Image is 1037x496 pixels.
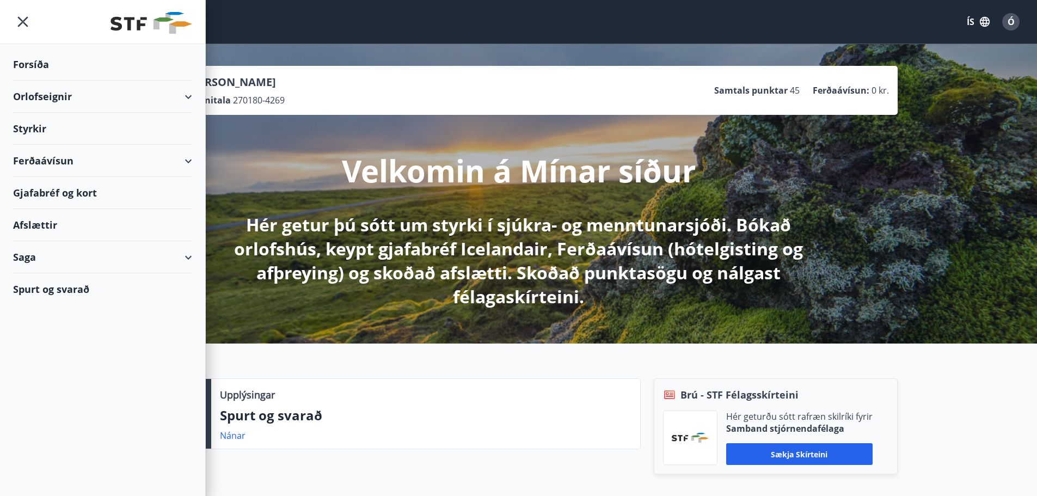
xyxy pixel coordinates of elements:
p: Velkomin á Mínar síður [342,150,696,191]
span: 0 kr. [872,84,889,96]
div: Gjafabréf og kort [13,177,192,209]
button: menu [13,12,33,32]
p: Hér getur þú sótt um styrki í sjúkra- og menntunarsjóði. Bókað orlofshús, keypt gjafabréf Iceland... [231,213,806,309]
p: Kennitala [188,94,231,106]
p: Samband stjórnendafélaga [726,422,873,434]
p: Hér geturðu sótt rafræn skilríki fyrir [726,411,873,422]
span: Brú - STF Félagsskírteini [680,388,799,402]
div: Afslættir [13,209,192,241]
p: Upplýsingar [220,388,275,402]
div: Forsíða [13,48,192,81]
div: Ferðaávísun [13,145,192,177]
button: ÍS [961,12,996,32]
a: Nánar [220,430,246,442]
p: [PERSON_NAME] [188,75,285,90]
div: Saga [13,241,192,273]
p: Ferðaávísun : [813,84,869,96]
button: Sækja skírteini [726,443,873,465]
img: vjCaq2fThgY3EUYqSgpjEiBg6WP39ov69hlhuPVN.png [672,433,709,443]
div: Spurt og svarað [13,273,192,305]
p: Spurt og svarað [220,406,631,425]
img: union_logo [111,12,192,34]
div: Orlofseignir [13,81,192,113]
p: Samtals punktar [714,84,788,96]
span: 45 [790,84,800,96]
span: Ó [1008,16,1015,28]
span: 270180-4269 [233,94,285,106]
div: Styrkir [13,113,192,145]
button: Ó [998,9,1024,35]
